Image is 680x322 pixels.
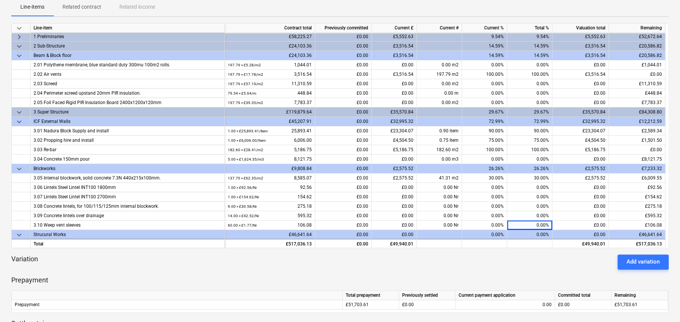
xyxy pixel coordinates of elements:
div: 8,585.07 [228,173,312,183]
div: £1,044.01 [609,60,665,70]
div: Line-item [30,23,225,33]
div: 5,186.75 [228,145,312,155]
div: £2,575.52 [552,164,609,173]
small: 14.00 × £42.52 / Nr [228,214,259,218]
div: £5,552.63 [372,32,417,41]
div: £595.32 [609,211,665,221]
div: 9.54% [462,32,507,41]
div: £0.00 [552,183,609,192]
div: £0.00 [315,79,372,89]
div: Current payment application [456,291,555,300]
div: £0.00 [315,107,372,117]
div: 0.00% [507,155,552,164]
div: £0.00 [315,239,372,248]
div: £0.00 [609,70,665,79]
div: 0.00% [507,183,552,192]
div: £0.00 [315,164,372,173]
div: 8,121.75 [228,155,312,164]
div: £0.00 [552,211,609,221]
div: £0.00 [315,51,372,60]
div: £0.00 [372,211,417,221]
div: £49,940.01 [372,239,417,248]
div: 0.00 m2 [417,60,462,70]
div: 11,310.59 [228,79,312,89]
div: Remaining [609,23,665,33]
div: £0.00 [315,183,372,192]
div: 0.00 Nr [417,192,462,202]
div: 0.00 m [417,89,462,98]
div: 0.00% [462,60,507,70]
div: £0.00 [315,60,372,70]
div: 0.00% [462,155,507,164]
div: 0.00% [507,89,552,98]
div: 3.04 Concrete 150mm pour [34,155,221,164]
span: keyboard_arrow_down [15,24,24,33]
div: £0.00 [372,79,417,89]
div: Add variation [627,257,660,267]
div: £0.00 [552,221,609,230]
div: 0.00% [507,221,552,230]
div: 3.06 Lintels Steel Lintel INT100 1800mm [34,183,221,192]
div: 0.00% [507,230,552,239]
small: 197.79 × £17.78 / m2 [228,72,263,77]
div: 25,893.41 [228,126,312,136]
span: keyboard_arrow_down [15,51,24,60]
div: £46,641.64 [609,230,665,239]
small: 79.54 × £5.64 / m [228,91,256,95]
div: £0.00 [315,145,372,155]
div: £0.00 [552,155,609,164]
div: 3.09 Concrete lintels over drainage [34,211,221,220]
div: 0.00 Nr [417,211,462,221]
div: £5,186.75 [552,145,609,155]
div: 90.00% [507,126,552,136]
div: £0.00 [315,126,372,136]
div: Valuation total [552,23,609,33]
div: 26.26% [507,164,552,173]
div: 30.00% [507,173,552,183]
div: 3.07 Lintels Steel Lintel INT100 2700mm [34,192,221,201]
div: £0.00 [552,192,609,202]
div: 100.00% [507,70,552,79]
div: £84,308.80 [609,107,665,117]
span: keyboard_arrow_down [15,117,24,126]
div: 0.00% [462,89,507,98]
div: 3 Super Structure [34,107,221,117]
small: 60.00 × £1.77 / Nr [228,223,257,227]
div: 0.00 m2 [417,79,462,89]
div: 2.01 Polythene membrane, blue standard duty 300mu 100m2 rolls. [34,60,221,69]
div: £24,103.36 [225,41,315,51]
div: £58,225.27 [225,32,315,41]
div: £5,552.63 [552,32,609,41]
div: 0.00% [507,98,552,107]
div: 1,044.01 [228,60,312,70]
div: 182.60 m2 [417,145,462,155]
div: 1 Preliminaries [34,32,221,41]
small: 197.79 × £39.35 / m2 [228,101,263,105]
div: 26.26% [462,164,507,173]
div: £0.00 [372,98,417,107]
div: £0.00 [372,221,417,230]
div: £0.00 [315,89,372,98]
div: 41.31 m2 [417,173,462,183]
div: £0.00 [552,202,609,211]
div: £3,516.54 [552,51,609,60]
iframe: Chat Widget [642,286,680,322]
div: £0.00 [552,230,609,239]
div: £12,212.59 [609,117,665,126]
div: 75.00% [507,136,552,145]
div: £20,586.82 [609,51,665,60]
div: 0.00 Nr [417,202,462,211]
div: £0.00 [315,98,372,107]
div: Prepayment [12,300,343,310]
div: £52,672.64 [609,32,665,41]
div: £0.00 [315,70,372,79]
div: 0.00 m2 [417,98,462,107]
div: £32,995.32 [372,117,417,126]
div: £0.00 [372,183,417,192]
div: Current # [417,23,462,33]
div: 0.00 Nr [417,183,462,192]
div: 6,006.00 [228,136,312,145]
div: £2,589.34 [609,126,665,136]
div: 0.00% [462,79,507,89]
div: 0.00% [462,183,507,192]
